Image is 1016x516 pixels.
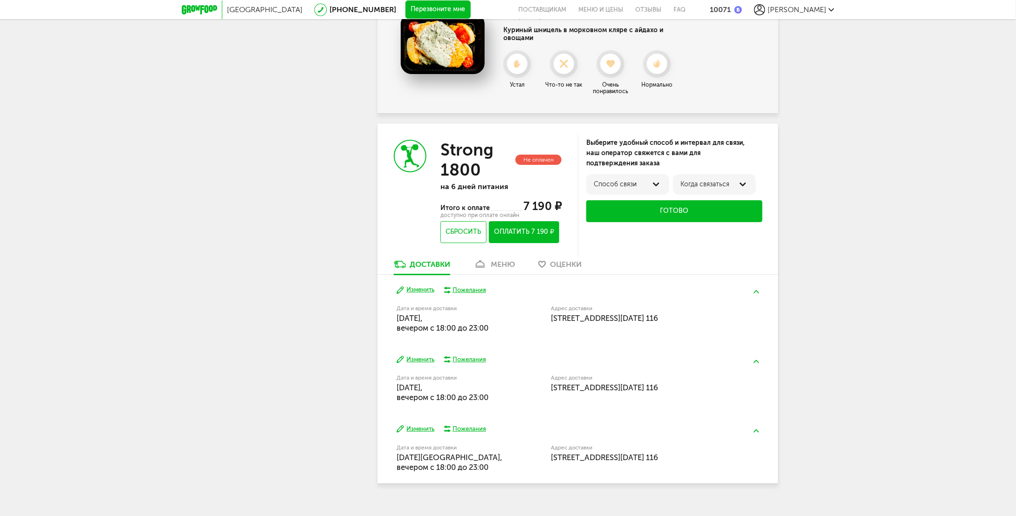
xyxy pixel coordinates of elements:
img: arrow-up-green.5eb5f82.svg [754,429,759,433]
img: arrow-up-green.5eb5f82.svg [754,360,759,363]
span: [GEOGRAPHIC_DATA] [227,5,302,14]
span: Оценки [550,260,582,269]
span: 7 190 ₽ [523,199,562,213]
h4: Куриный шницель в морковном кляре с айдахо и овощами [503,26,694,42]
a: Оценки [534,259,586,274]
div: Очень понравилось [590,81,632,95]
div: Способ связи [594,181,662,188]
label: Дата и время доставки [397,306,503,311]
button: Пожелания [444,355,486,364]
div: Нормально [636,81,678,88]
button: Готово [586,200,762,222]
img: arrow-up-green.5eb5f82.svg [754,290,759,293]
button: Пожелания [444,286,486,294]
div: Выберите удобный способ и интервал для связи, наш оператор свяжется с вами для подтверждения заказа [586,138,762,169]
label: Дата и время доставки [397,445,503,450]
div: меню [491,260,515,269]
div: доступно при оплате онлайн [440,213,562,217]
span: [STREET_ADDRESS][DATE] 116 [551,313,658,323]
button: Изменить [397,285,434,294]
button: Сбросить [440,221,487,243]
span: [STREET_ADDRESS][DATE] 116 [551,383,658,392]
div: Когда связаться [680,181,748,188]
span: Итого к оплате [440,204,491,212]
a: Доставки [389,259,455,274]
p: на 6 дней питания [440,182,562,191]
div: Пожелания [453,286,486,294]
img: Куриный шницель в морковном кляре с айдахо и овощами [401,13,485,74]
button: Оплатить 7 190 ₽ [489,221,559,243]
div: Что-то не так [543,81,585,88]
div: Устал [496,81,538,88]
div: Пожелания [453,425,486,433]
button: Изменить [397,425,434,434]
button: Пожелания [444,425,486,433]
span: [STREET_ADDRESS][DATE] 116 [551,453,658,462]
label: Адрес доставки [551,445,725,450]
div: Не оплачен [515,155,562,165]
h3: Strong 1800 [440,140,514,180]
span: [DATE], вечером c 18:00 до 23:00 [397,383,488,402]
button: Перезвоните мне [405,0,471,19]
div: Доставки [410,260,450,269]
button: Изменить [397,355,434,364]
div: 10071 [710,5,731,14]
span: [DATE][GEOGRAPHIC_DATA], вечером c 18:00 до 23:00 [397,453,502,472]
label: Адрес доставки [551,306,725,311]
img: bonus_b.cdccf46.png [735,6,742,14]
a: [PHONE_NUMBER] [330,5,396,14]
span: [PERSON_NAME] [768,5,826,14]
label: Дата и время доставки [397,375,503,380]
label: Адрес доставки [551,375,725,380]
div: Пожелания [453,355,486,364]
a: меню [469,259,520,274]
span: [DATE], вечером c 18:00 до 23:00 [397,313,488,333]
